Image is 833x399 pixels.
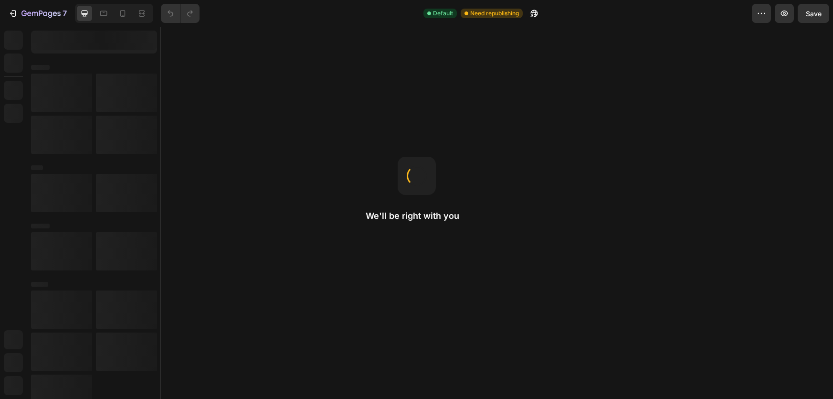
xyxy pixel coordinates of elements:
[798,4,829,23] button: Save
[433,9,453,18] span: Default
[470,9,519,18] span: Need republishing
[63,8,67,19] p: 7
[4,4,71,23] button: 7
[806,10,822,18] span: Save
[366,210,468,222] h2: We'll be right with you
[161,4,200,23] div: Undo/Redo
